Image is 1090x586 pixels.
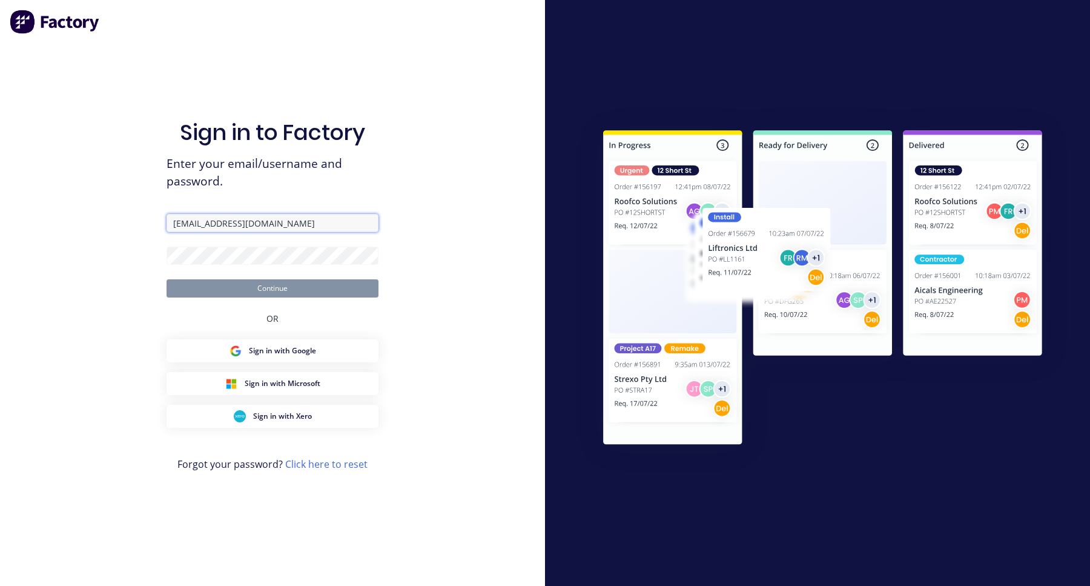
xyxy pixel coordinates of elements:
[167,214,378,232] input: Email/Username
[285,458,368,471] a: Click here to reset
[253,411,312,422] span: Sign in with Xero
[180,119,365,145] h1: Sign in to Factory
[225,378,237,390] img: Microsoft Sign in
[245,378,320,389] span: Sign in with Microsoft
[10,10,101,34] img: Factory
[167,279,378,298] button: Continue
[249,345,316,356] span: Sign in with Google
[230,345,242,357] img: Google Sign in
[167,372,378,395] button: Microsoft Sign inSign in with Microsoft
[167,339,378,362] button: Google Sign inSign in with Google
[576,106,1069,473] img: Sign in
[167,155,378,190] span: Enter your email/username and password.
[177,457,368,471] span: Forgot your password?
[266,298,279,339] div: OR
[167,405,378,428] button: Xero Sign inSign in with Xero
[234,410,246,422] img: Xero Sign in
